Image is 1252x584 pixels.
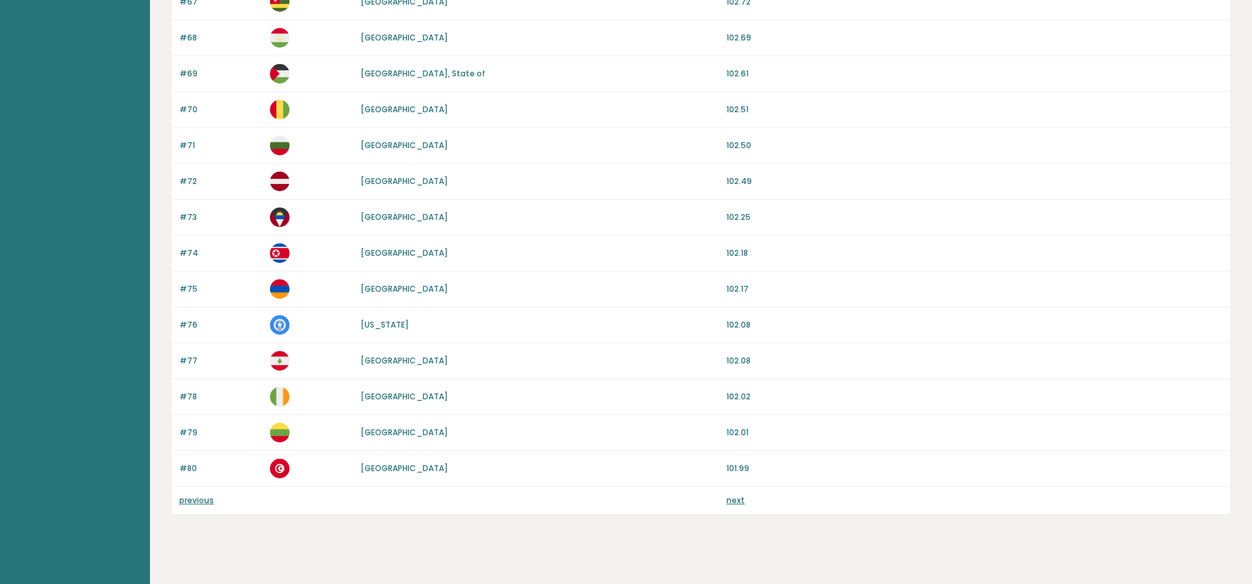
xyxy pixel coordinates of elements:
[179,427,262,438] p: #79
[179,176,262,187] p: #72
[361,176,448,187] a: [GEOGRAPHIC_DATA]
[270,207,290,227] img: ag.svg
[270,243,290,263] img: kp.svg
[726,495,745,506] a: next
[179,211,262,223] p: #73
[361,391,448,402] a: [GEOGRAPHIC_DATA]
[179,68,262,80] p: #69
[179,104,262,115] p: #70
[726,463,1223,474] p: 101.99
[726,319,1223,331] p: 102.08
[726,68,1223,80] p: 102.61
[270,279,290,299] img: am.svg
[361,140,448,151] a: [GEOGRAPHIC_DATA]
[726,355,1223,367] p: 102.08
[361,283,448,294] a: [GEOGRAPHIC_DATA]
[179,283,262,295] p: #75
[179,32,262,44] p: #68
[179,463,262,474] p: #80
[726,140,1223,151] p: 102.50
[726,247,1223,259] p: 102.18
[361,32,448,43] a: [GEOGRAPHIC_DATA]
[361,355,448,366] a: [GEOGRAPHIC_DATA]
[726,104,1223,115] p: 102.51
[270,64,290,84] img: ps.svg
[179,355,262,367] p: #77
[179,391,262,403] p: #78
[361,427,448,438] a: [GEOGRAPHIC_DATA]
[179,319,262,331] p: #76
[270,136,290,155] img: bg.svg
[270,423,290,442] img: lt.svg
[726,176,1223,187] p: 102.49
[726,211,1223,223] p: 102.25
[361,68,485,79] a: [GEOGRAPHIC_DATA], State of
[270,351,290,371] img: lb.svg
[179,495,214,506] a: previous
[726,391,1223,403] p: 102.02
[361,104,448,115] a: [GEOGRAPHIC_DATA]
[179,140,262,151] p: #71
[270,100,290,119] img: gn.svg
[270,459,290,478] img: tn.svg
[726,283,1223,295] p: 102.17
[361,211,448,223] a: [GEOGRAPHIC_DATA]
[270,387,290,407] img: ie.svg
[361,247,448,258] a: [GEOGRAPHIC_DATA]
[270,28,290,48] img: tj.svg
[726,427,1223,438] p: 102.01
[270,172,290,191] img: lv.svg
[361,463,448,474] a: [GEOGRAPHIC_DATA]
[361,319,409,330] a: [US_STATE]
[270,315,290,335] img: mp.svg
[179,247,262,259] p: #74
[726,32,1223,44] p: 102.69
